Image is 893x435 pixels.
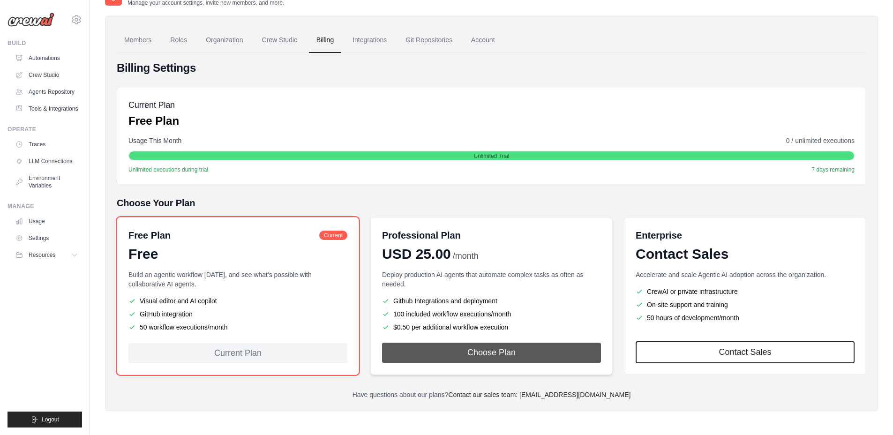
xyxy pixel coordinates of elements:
a: Organization [198,28,250,53]
iframe: Chat Widget [846,390,893,435]
a: Agents Repository [11,84,82,99]
li: Visual editor and AI copilot [128,296,347,306]
li: 100 included workflow executions/month [382,309,601,319]
span: Usage This Month [128,136,181,145]
div: Chat-Widget [846,390,893,435]
a: Contact Sales [636,341,855,363]
h6: Professional Plan [382,229,461,242]
h5: Choose Your Plan [117,196,866,210]
span: 0 / unlimited executions [786,136,855,145]
h5: Current Plan [128,98,179,112]
li: CrewAI or private infrastructure [636,287,855,296]
div: Contact Sales [636,246,855,262]
a: Integrations [345,28,394,53]
a: Traces [11,137,82,152]
div: Build [8,39,82,47]
p: Deploy production AI agents that automate complex tasks as often as needed. [382,270,601,289]
a: Account [464,28,503,53]
a: Usage [11,214,82,229]
button: Resources [11,247,82,262]
a: Tools & Integrations [11,101,82,116]
span: Unlimited Trial [473,152,509,160]
a: Crew Studio [255,28,305,53]
button: Choose Plan [382,343,601,363]
span: Unlimited executions during trial [128,166,208,173]
div: Current Plan [128,343,347,363]
span: Resources [29,251,55,259]
p: Free Plan [128,113,179,128]
p: Build an agentic workflow [DATE], and see what's possible with collaborative AI agents. [128,270,347,289]
a: Billing [309,28,341,53]
span: Logout [42,416,59,423]
h4: Billing Settings [117,60,866,75]
p: Accelerate and scale Agentic AI adoption across the organization. [636,270,855,279]
a: Members [117,28,159,53]
a: Contact our sales team: [EMAIL_ADDRESS][DOMAIN_NAME] [448,391,630,398]
li: Github Integrations and deployment [382,296,601,306]
li: 50 hours of development/month [636,313,855,322]
span: /month [453,250,479,262]
a: Settings [11,231,82,246]
a: Crew Studio [11,67,82,82]
span: Current [319,231,347,240]
a: Git Repositories [398,28,460,53]
a: Environment Variables [11,171,82,193]
h6: Free Plan [128,229,171,242]
a: Roles [163,28,195,53]
li: 50 workflow executions/month [128,322,347,332]
div: Manage [8,202,82,210]
div: Operate [8,126,82,133]
li: $0.50 per additional workflow execution [382,322,601,332]
p: Have questions about our plans? [117,390,866,399]
h6: Enterprise [636,229,855,242]
a: LLM Connections [11,154,82,169]
span: 7 days remaining [812,166,855,173]
span: USD 25.00 [382,246,451,262]
li: GitHub integration [128,309,347,319]
a: Automations [11,51,82,66]
div: Free [128,246,347,262]
button: Logout [8,412,82,427]
img: Logo [8,13,54,27]
li: On-site support and training [636,300,855,309]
